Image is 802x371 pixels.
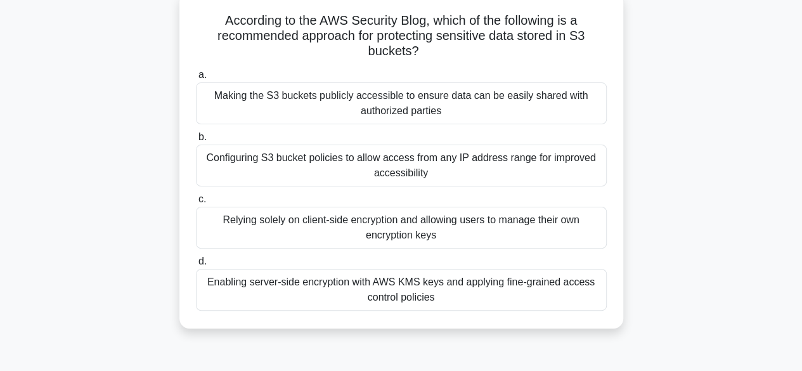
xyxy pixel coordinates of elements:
[196,207,607,249] div: Relying solely on client-side encryption and allowing users to manage their own encryption keys
[195,13,608,60] h5: According to the AWS Security Blog, which of the following is a recommended approach for protecti...
[196,269,607,311] div: Enabling server-side encryption with AWS KMS keys and applying fine-grained access control policies
[198,69,207,80] span: a.
[196,145,607,186] div: Configuring S3 bucket policies to allow access from any IP address range for improved accessibility
[198,256,207,266] span: d.
[196,82,607,124] div: Making the S3 buckets publicly accessible to ensure data can be easily shared with authorized par...
[198,193,206,204] span: c.
[198,131,207,142] span: b.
